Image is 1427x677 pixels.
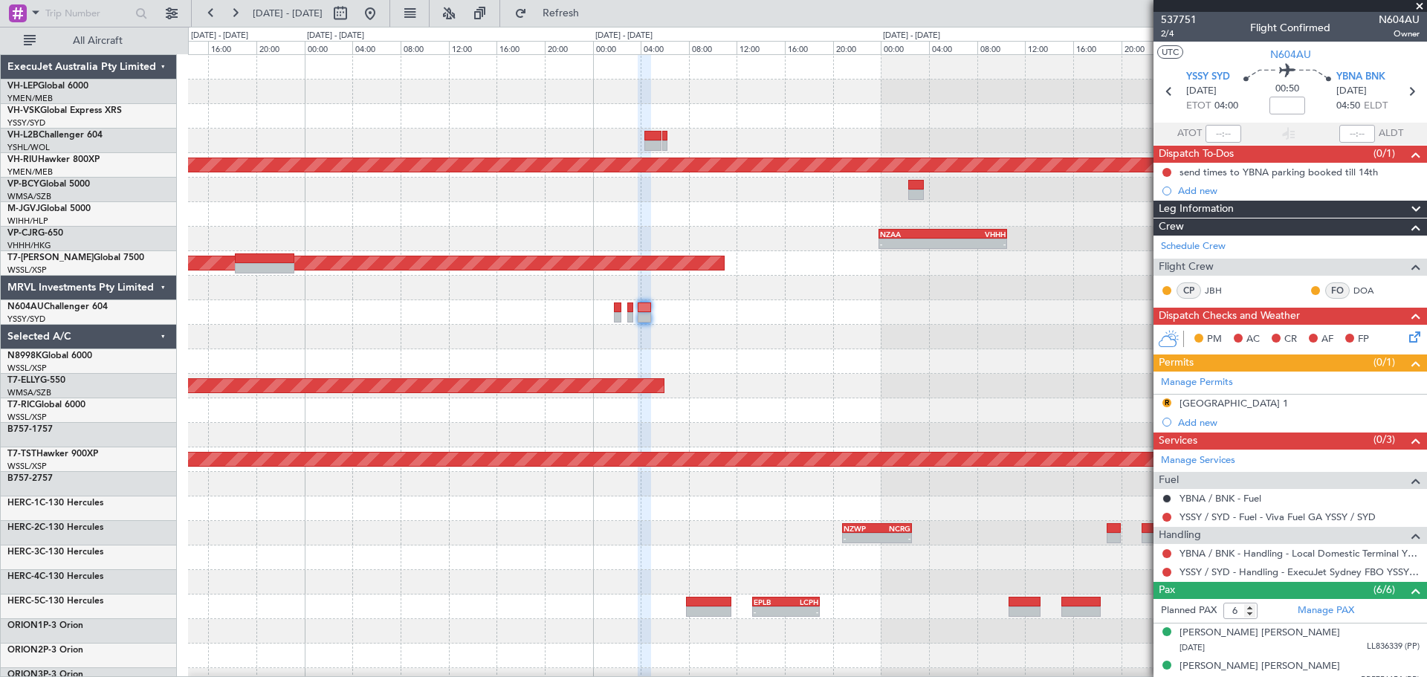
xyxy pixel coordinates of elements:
a: ORION2P-3 Orion [7,646,83,655]
div: 12:00 [737,41,785,54]
a: VH-RIUHawker 800XP [7,155,100,164]
div: 04:00 [352,41,401,54]
div: - [754,607,786,616]
a: N8998KGlobal 6000 [7,352,92,360]
span: 04:50 [1336,99,1360,114]
div: Flight Confirmed [1250,20,1330,36]
div: 00:00 [305,41,353,54]
a: Manage Permits [1161,375,1233,390]
span: B757-2 [7,474,37,483]
div: CP [1177,282,1201,299]
span: Flight Crew [1159,259,1214,276]
a: VH-LEPGlobal 6000 [7,82,88,91]
span: [DATE] [1186,84,1217,99]
span: Dispatch To-Dos [1159,146,1234,163]
a: HERC-5C-130 Hercules [7,597,103,606]
a: VP-CJRG-650 [7,229,63,238]
span: T7-RIC [7,401,35,409]
a: HERC-4C-130 Hercules [7,572,103,581]
a: YSHL/WOL [7,142,50,153]
span: ORION2 [7,646,43,655]
span: Services [1159,433,1197,450]
div: [PERSON_NAME] [PERSON_NAME] [1180,626,1340,641]
div: 08:00 [401,41,449,54]
a: Manage Services [1161,453,1235,468]
div: - [877,534,910,542]
a: M-JGVJGlobal 5000 [7,204,91,213]
div: 04:00 [641,41,689,54]
a: T7-TSTHawker 900XP [7,450,98,459]
span: HERC-2 [7,523,39,532]
div: VHHH [942,230,1005,239]
a: YSSY / SYD - Fuel - Viva Fuel GA YSSY / SYD [1180,511,1376,523]
div: 08:00 [977,41,1026,54]
a: YBNA / BNK - Fuel [1180,492,1261,505]
span: VP-BCY [7,180,39,189]
div: FO [1325,282,1350,299]
span: Fuel [1159,472,1179,489]
input: --:-- [1206,125,1241,143]
a: T7-RICGlobal 6000 [7,401,85,409]
div: 12:00 [1025,41,1073,54]
div: 12:00 [449,41,497,54]
span: VH-L2B [7,131,39,140]
a: Manage PAX [1298,603,1354,618]
div: send times to YBNA parking booked till 14th [1180,166,1378,178]
span: ALDT [1379,126,1403,141]
a: YMEN/MEB [7,166,53,178]
span: Leg Information [1159,201,1234,218]
span: All Aircraft [39,36,157,46]
div: 04:00 [929,41,977,54]
span: B757-1 [7,425,37,434]
span: T7-TST [7,450,36,459]
div: - [844,534,877,542]
div: [PERSON_NAME] [PERSON_NAME] [1180,659,1340,674]
a: JBH [1205,284,1238,297]
div: [DATE] - [DATE] [307,30,364,42]
a: T7-ELLYG-550 [7,376,65,385]
a: N604AUChallenger 604 [7,302,108,311]
span: N604AU [7,302,44,311]
div: Add new [1178,416,1420,429]
a: WMSA/SZB [7,191,51,202]
a: YBNA / BNK - Handling - Local Domestic Terminal YBNA / BNK [1180,547,1420,560]
span: YBNA BNK [1336,70,1385,85]
div: Add new [1178,184,1420,197]
a: Schedule Crew [1161,239,1226,254]
div: - [942,239,1005,248]
span: N604AU [1379,12,1420,27]
a: VH-L2BChallenger 604 [7,131,103,140]
span: HERC-5 [7,597,39,606]
span: YSSY SYD [1186,70,1230,85]
div: NZAA [880,230,942,239]
span: Owner [1379,27,1420,40]
a: YSSY/SYD [7,314,45,325]
a: B757-1757 [7,425,53,434]
span: HERC-1 [7,499,39,508]
span: 04:00 [1214,99,1238,114]
span: (0/1) [1373,354,1395,370]
div: - [880,239,942,248]
span: (6/6) [1373,582,1395,597]
span: Handling [1159,527,1201,544]
span: PM [1207,332,1222,347]
span: T7-[PERSON_NAME] [7,253,94,262]
span: 2/4 [1161,27,1197,40]
span: FP [1358,332,1369,347]
span: [DATE] [1336,84,1367,99]
span: ATOT [1177,126,1202,141]
div: [DATE] - [DATE] [191,30,248,42]
span: VH-RIU [7,155,38,164]
div: 16:00 [1073,41,1122,54]
button: All Aircraft [16,29,161,53]
a: YMEN/MEB [7,93,53,104]
a: ORION1P-3 Orion [7,621,83,630]
a: VH-VSKGlobal Express XRS [7,106,122,115]
span: Crew [1159,218,1184,236]
span: CR [1284,332,1297,347]
a: WMSA/SZB [7,387,51,398]
span: ELDT [1364,99,1388,114]
span: VP-CJR [7,229,38,238]
a: HERC-3C-130 Hercules [7,548,103,557]
a: VP-BCYGlobal 5000 [7,180,90,189]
